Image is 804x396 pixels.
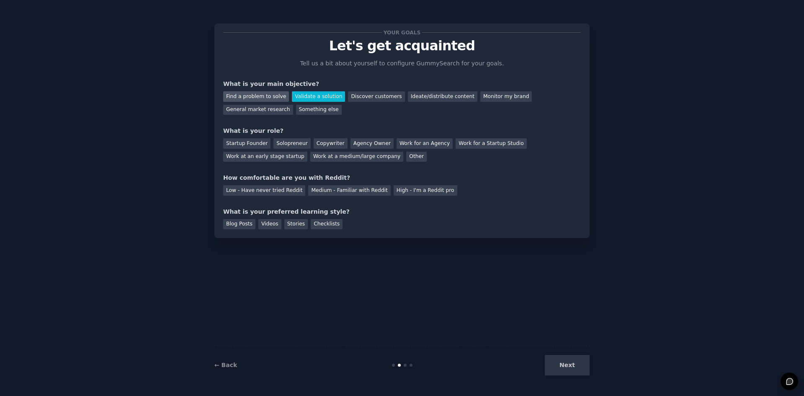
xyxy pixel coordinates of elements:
div: What is your main objective? [223,80,581,88]
div: Low - Have never tried Reddit [223,185,305,196]
div: Copywriter [314,138,348,149]
div: Startup Founder [223,138,271,149]
div: General market research [223,105,293,115]
div: Find a problem to solve [223,91,289,102]
p: Tell us a bit about yourself to configure GummySearch for your goals. [296,59,508,68]
div: Videos [258,219,281,230]
a: ← Back [214,362,237,368]
div: High - I'm a Reddit pro [394,185,457,196]
span: Your goals [382,28,422,37]
div: What is your role? [223,127,581,135]
div: Something else [296,105,342,115]
div: Checklists [311,219,343,230]
div: Work for an Agency [397,138,453,149]
div: Stories [284,219,308,230]
div: Work at a medium/large company [310,152,403,162]
div: Work at an early stage startup [223,152,307,162]
div: Blog Posts [223,219,255,230]
p: Let's get acquainted [223,39,581,53]
div: Medium - Familiar with Reddit [308,185,390,196]
div: Other [406,152,427,162]
div: What is your preferred learning style? [223,207,581,216]
div: Validate a solution [292,91,345,102]
div: Solopreneur [273,138,310,149]
div: Agency Owner [350,138,394,149]
div: Discover customers [348,91,405,102]
div: Ideate/distribute content [408,91,477,102]
div: Work for a Startup Studio [456,138,526,149]
div: Monitor my brand [480,91,532,102]
div: How comfortable are you with Reddit? [223,173,581,182]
